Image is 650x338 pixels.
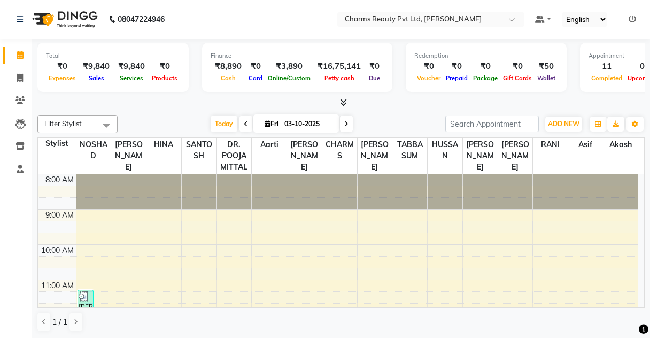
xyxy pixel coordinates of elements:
[365,60,384,73] div: ₹0
[46,60,79,73] div: ₹0
[246,74,265,82] span: Card
[498,138,533,174] span: [PERSON_NAME]
[27,4,100,34] img: logo
[445,116,539,132] input: Search Appointment
[281,116,335,132] input: 2025-10-03
[470,60,500,73] div: ₹0
[322,74,357,82] span: Petty cash
[43,210,76,221] div: 9:00 AM
[52,317,67,328] span: 1 / 1
[44,119,82,128] span: Filter Stylist
[86,74,107,82] span: Sales
[548,120,579,128] span: ADD NEW
[211,116,237,132] span: Today
[218,74,238,82] span: Cash
[535,60,558,73] div: ₹50
[500,74,535,82] span: Gift Cards
[39,245,76,256] div: 10:00 AM
[38,138,76,149] div: Stylist
[589,74,625,82] span: Completed
[500,60,535,73] div: ₹0
[287,138,322,174] span: [PERSON_NAME]
[470,74,500,82] span: Package
[149,74,180,82] span: Products
[545,117,582,132] button: ADD NEW
[149,60,180,73] div: ₹0
[366,74,383,82] span: Due
[182,138,216,163] span: SANTOSH
[76,138,111,163] span: NOSHAD
[46,74,79,82] span: Expenses
[146,138,181,151] span: HINA
[414,74,443,82] span: Voucher
[443,74,470,82] span: Prepaid
[358,138,392,174] span: [PERSON_NAME]
[443,60,470,73] div: ₹0
[217,138,252,174] span: DR. POOJA MITTAL
[313,60,365,73] div: ₹16,75,141
[117,74,146,82] span: Services
[114,60,149,73] div: ₹9,840
[39,280,76,291] div: 11:00 AM
[46,51,180,60] div: Total
[252,138,287,151] span: Aarti
[603,138,638,151] span: Akash
[43,174,76,186] div: 8:00 AM
[322,138,357,163] span: CHARMS
[414,51,558,60] div: Redemption
[428,138,462,163] span: HUSSAN
[568,138,603,151] span: Asif
[246,60,265,73] div: ₹0
[265,60,313,73] div: ₹3,890
[79,60,114,73] div: ₹9,840
[118,4,165,34] b: 08047224946
[535,74,558,82] span: Wallet
[211,60,246,73] div: ₹8,890
[265,74,313,82] span: Online/Custom
[414,60,443,73] div: ₹0
[533,138,568,151] span: RANI
[211,51,384,60] div: Finance
[111,138,146,174] span: [PERSON_NAME]
[463,138,498,174] span: [PERSON_NAME]
[589,60,625,73] div: 11
[262,120,281,128] span: Fri
[392,138,427,163] span: TABBASUM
